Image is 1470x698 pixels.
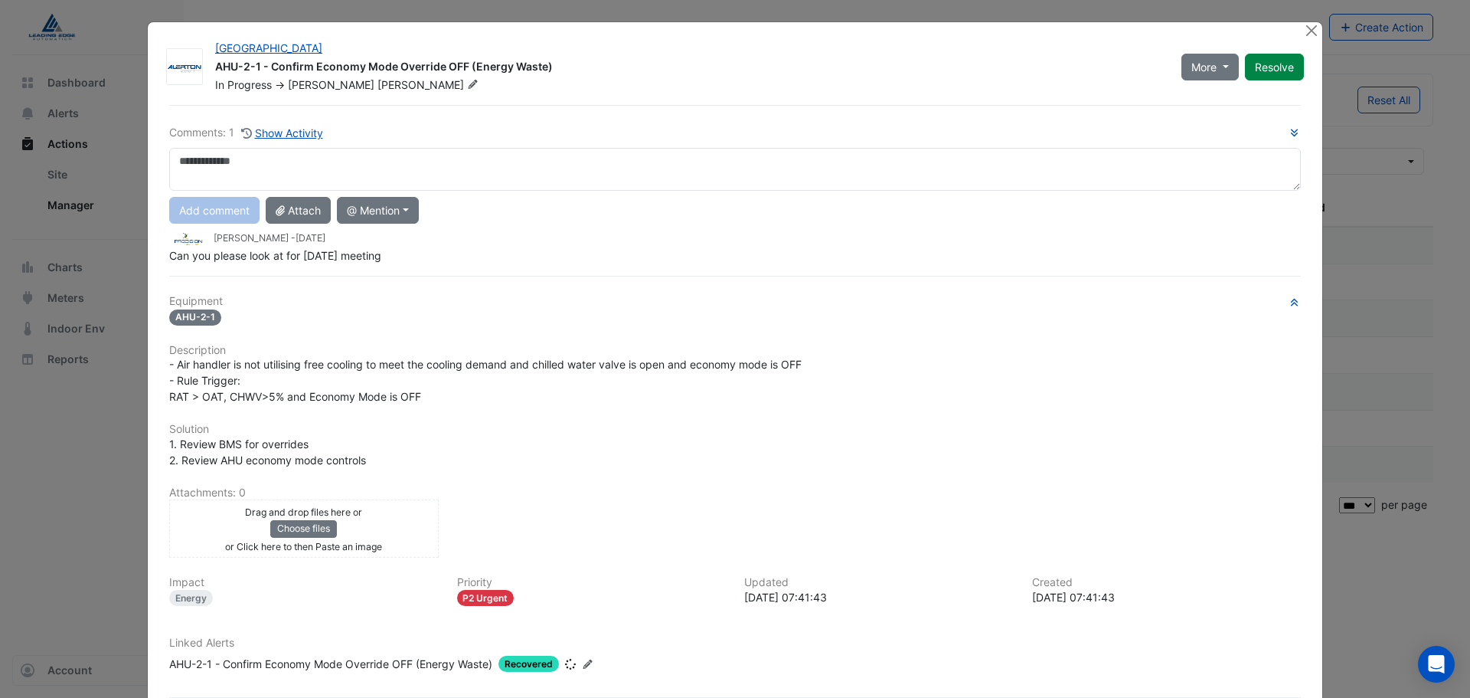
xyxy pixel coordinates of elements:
[169,576,439,589] h6: Impact
[457,576,727,589] h6: Priority
[169,487,1301,500] h6: Attachments: 0
[169,231,207,247] img: Precision Group
[266,197,331,224] button: Attach
[1032,589,1302,605] div: [DATE] 07:41:43
[169,249,381,262] span: Can you please look at for [DATE] meeting
[245,506,362,518] small: Drag and drop files here or
[1418,646,1455,683] div: Open Intercom Messenger
[1303,22,1319,38] button: Close
[1032,576,1302,589] h6: Created
[215,59,1163,77] div: AHU-2-1 - Confirm Economy Mode Override OFF (Energy Waste)
[288,78,374,91] span: [PERSON_NAME]
[270,520,337,537] button: Choose files
[498,656,559,672] span: Recovered
[1181,54,1239,80] button: More
[169,656,492,672] div: AHU-2-1 - Confirm Economy Mode Override OFF (Energy Waste)
[1191,59,1217,75] span: More
[167,60,202,75] img: Alerton
[582,659,593,670] fa-icon: Edit Linked Alerts
[215,41,322,54] a: [GEOGRAPHIC_DATA]
[240,124,324,142] button: Show Activity
[457,590,514,606] div: P2 Urgent
[296,232,325,244] span: 2025-08-11 07:41:43
[275,78,285,91] span: ->
[169,590,213,606] div: Energy
[377,77,482,93] span: [PERSON_NAME]
[744,576,1014,589] h6: Updated
[169,344,1301,357] h6: Description
[169,295,1301,308] h6: Equipment
[169,310,221,326] span: AHU-2-1
[214,231,325,245] small: [PERSON_NAME] -
[169,423,1301,436] h6: Solution
[225,541,382,552] small: or Click here to then Paste an image
[169,358,802,403] span: - Air handler is not utilising free cooling to meet the cooling demand and chilled water valve is...
[744,589,1014,605] div: [DATE] 07:41:43
[169,437,366,467] span: 1. Review BMS for overrides 2. Review AHU economy mode controls
[1245,54,1304,80] button: Resolve
[169,637,1301,650] h6: Linked Alerts
[169,124,324,142] div: Comments: 1
[215,78,272,91] span: In Progress
[337,197,419,224] button: @ Mention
